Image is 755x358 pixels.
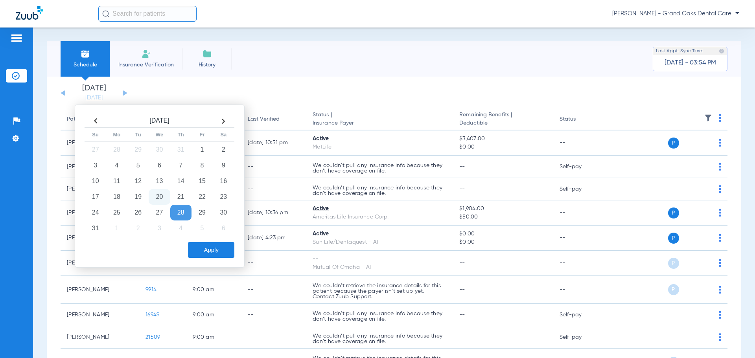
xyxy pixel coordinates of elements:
[313,205,447,213] div: Active
[67,115,101,123] div: Patient Name
[186,326,241,349] td: 9:00 AM
[186,276,241,304] td: 9:00 AM
[313,255,447,263] div: --
[553,251,606,276] td: --
[704,114,712,122] img: filter.svg
[188,242,234,258] button: Apply
[453,108,553,130] th: Remaining Benefits |
[241,326,306,349] td: --
[459,287,465,292] span: --
[719,333,721,341] img: group-dot-blue.svg
[70,94,118,102] a: [DATE]
[719,139,721,147] img: group-dot-blue.svg
[313,143,447,151] div: MetLife
[248,115,300,123] div: Last Verified
[719,311,721,319] img: group-dot-blue.svg
[459,238,547,246] span: $0.00
[241,276,306,304] td: --
[142,49,151,59] img: Manual Insurance Verification
[67,115,133,123] div: Patient Name
[306,108,453,130] th: Status |
[102,10,109,17] img: Search Icon
[459,213,547,221] span: $50.00
[203,49,212,59] img: History
[719,114,721,122] img: group-dot-blue.svg
[459,260,465,266] span: --
[719,259,721,267] img: group-dot-blue.svg
[459,230,547,238] span: $0.00
[10,33,23,43] img: hamburger-icon
[459,186,465,192] span: --
[668,284,679,295] span: P
[70,84,118,102] li: [DATE]
[459,164,465,169] span: --
[553,276,606,304] td: --
[313,213,447,221] div: Ameritas Life Insurance Corp.
[241,251,306,276] td: --
[668,138,679,149] span: P
[145,312,159,318] span: 16949
[656,47,703,55] span: Last Appt. Sync Time:
[553,326,606,349] td: Self-pay
[553,226,606,251] td: --
[106,115,213,128] th: [DATE]
[61,304,139,326] td: [PERSON_NAME]
[313,333,447,344] p: We couldn’t pull any insurance info because they don’t have coverage on file.
[313,230,447,238] div: Active
[313,238,447,246] div: Sun Life/Dentaquest - AI
[668,207,679,218] span: P
[459,312,465,318] span: --
[719,234,721,242] img: group-dot-blue.svg
[612,10,739,18] span: [PERSON_NAME] - Grand Oaks Dental Care
[81,49,90,59] img: Schedule
[66,61,104,69] span: Schedule
[16,6,43,20] img: Zuub Logo
[553,130,606,156] td: --
[719,163,721,171] img: group-dot-blue.svg
[313,311,447,322] p: We couldn’t pull any insurance info because they don’t have coverage on file.
[186,304,241,326] td: 9:00 AM
[459,119,547,127] span: Deductible
[241,178,306,200] td: --
[241,200,306,226] td: [DATE] 10:36 PM
[719,209,721,217] img: group-dot-blue.svg
[719,48,724,54] img: last sync help info
[719,286,721,294] img: group-dot-blue.svg
[313,163,447,174] p: We couldn’t pull any insurance info because they don’t have coverage on file.
[241,130,306,156] td: [DATE] 10:51 PM
[313,135,447,143] div: Active
[313,283,447,299] p: We couldn’t retrieve the insurance details for this patient because the payer isn’t set up yet. C...
[668,258,679,269] span: P
[116,61,177,69] span: Insurance Verification
[459,135,547,143] span: $3,407.00
[241,304,306,326] td: --
[241,156,306,178] td: --
[665,59,716,67] span: [DATE] - 03:54 PM
[553,200,606,226] td: --
[459,205,547,213] span: $1,904.00
[145,287,157,292] span: 9914
[98,6,197,22] input: Search for patients
[459,334,465,340] span: --
[313,119,447,127] span: Insurance Payer
[668,233,679,244] span: P
[248,115,280,123] div: Last Verified
[145,334,160,340] span: 21509
[61,276,139,304] td: [PERSON_NAME]
[553,304,606,326] td: Self-pay
[241,226,306,251] td: [DATE] 4:23 PM
[313,263,447,272] div: Mutual Of Omaha - AI
[61,326,139,349] td: [PERSON_NAME]
[459,143,547,151] span: $0.00
[553,108,606,130] th: Status
[313,185,447,196] p: We couldn’t pull any insurance info because they don’t have coverage on file.
[553,178,606,200] td: Self-pay
[553,156,606,178] td: Self-pay
[188,61,226,69] span: History
[719,185,721,193] img: group-dot-blue.svg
